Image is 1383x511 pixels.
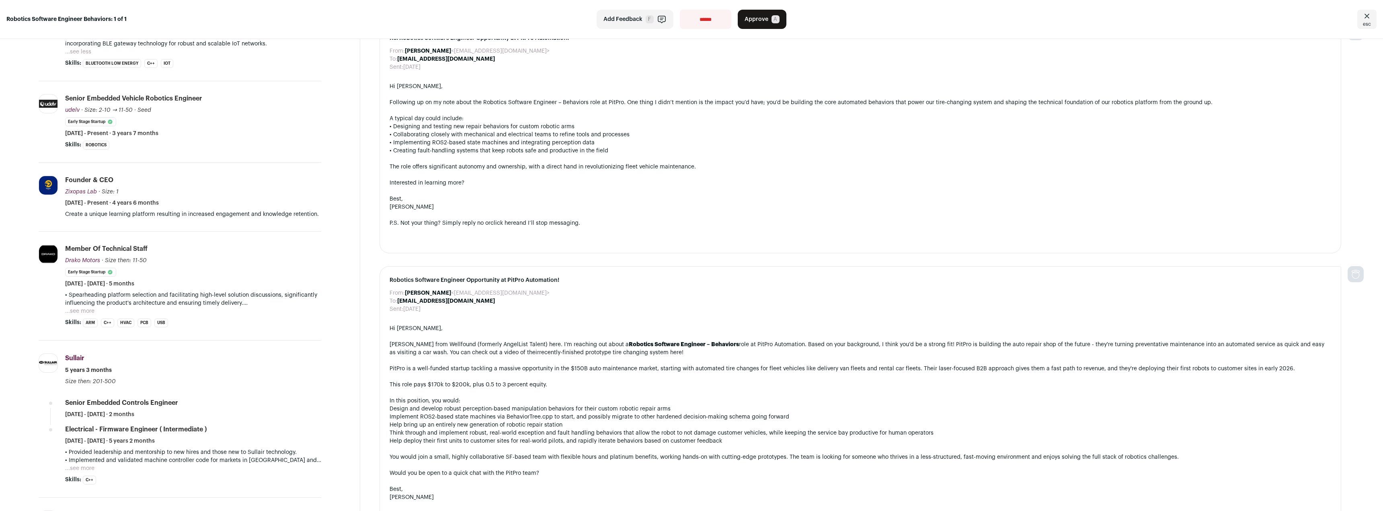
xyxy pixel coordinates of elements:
[65,410,134,419] span: [DATE] - [DATE] · 2 months
[397,298,495,304] b: [EMAIL_ADDRESS][DOMAIN_NAME]
[65,291,321,307] p: • Spearheading platform selection and facilitating high-level solution discussions, significantly...
[65,107,80,113] span: udelv
[405,47,550,55] dd: <[EMAIL_ADDRESS][DOMAIN_NAME]>
[390,195,1331,203] div: Best,
[390,437,1331,445] li: Help deploy their first units to customer sites for real-world pilots, and rapidly iterate behavi...
[772,15,780,23] span: A
[390,55,397,63] dt: To:
[390,139,1331,147] div: • Implementing ROS2-based state machines and integrating perception data
[390,305,403,313] dt: Sent:
[81,107,133,113] span: · Size: 2-10 → 11-50
[390,99,1331,107] div: Following up on my note about the Robotics Software Engineer – Behaviors role at PitPro. One thin...
[65,307,94,315] button: ...see more
[539,350,682,355] a: recently-finished prototype tire changing system here
[390,469,1331,477] div: Would you be open to a quick chat with the PitPro team?
[65,189,97,195] span: Zixopas Lab
[39,245,57,263] img: 83807fda4f620128abc9e4e948e861194dbbfc2258c047e599ab76c014e732a5.jpg
[738,10,786,29] button: Approve A
[390,82,1331,90] div: Hi [PERSON_NAME],
[65,141,81,149] span: Skills:
[65,366,112,374] span: 5 years 3 months
[390,163,1331,171] div: The role offers significant autonomy and ownership, with a direct hand in revolutionizing fleet v...
[65,59,81,67] span: Skills:
[117,318,134,327] li: HVAC
[390,485,1331,493] div: Best,
[390,405,1331,413] li: Design and develop robust perception-based manipulation behaviors for their custom robotic repair...
[137,107,151,113] span: Seed
[6,15,127,23] strong: Robotics Software Engineer Behaviors: 1 of 1
[390,429,1331,437] li: Think through and implement robust, real-world exception and fault handling behaviors that allow ...
[65,425,207,434] div: Electrical - Firmware Engineer ( Intermediate )
[65,476,81,484] span: Skills:
[65,48,91,56] button: ...see less
[390,413,1331,421] li: Implement ROS2-based state machines via BehaviorTree.cpp to start, and possibly migrate to other ...
[390,276,1331,284] span: Robotics Software Engineer Opportunity at PitPro Automation!
[65,464,94,472] button: ...see more
[65,437,155,445] span: [DATE] - [DATE] · 5 years 2 months
[390,324,1331,332] div: Hi [PERSON_NAME],
[390,493,1331,501] div: [PERSON_NAME]
[405,290,451,296] b: [PERSON_NAME]
[390,147,1331,155] div: • Creating fault-handling systems that keep robots safe and productive in the field
[144,59,158,68] li: C++
[1348,266,1364,282] img: nopic.png
[403,305,421,313] dd: [DATE]
[65,176,113,185] div: Founder & CEO
[65,129,158,137] span: [DATE] - Present · 3 years 7 months
[390,131,1331,139] div: • Collaborating closely with mechanical and electrical teams to refine tools and processes
[490,220,516,226] a: click here
[390,47,405,55] dt: From:
[134,106,136,114] span: ·
[390,421,1331,429] li: Help bring up an entirely new generation of robotic repair station
[65,258,100,263] span: Drako Motors
[154,318,168,327] li: USB
[390,289,405,297] dt: From:
[390,297,397,305] dt: To:
[65,210,321,218] p: Create a unique learning platform resulting in increased engagement and knowledge retention.
[65,244,148,253] div: Member Of Technical Staff
[65,280,134,288] span: [DATE] - [DATE] · 5 months
[137,318,151,327] li: PCB
[405,48,451,54] b: [PERSON_NAME]
[83,476,96,484] li: C++
[390,453,1331,461] div: You would join a small, highly collaborative SF-based team with flexible hours and platinum benef...
[98,189,119,195] span: · Size: 1
[102,258,147,263] span: · Size then: 11-50
[39,176,57,195] img: f6da03aa7d66ec6beb5b8a6723759e48068e0492a3990936bb54f5ae7b6703d7.jpg
[65,456,321,464] p: • Implemented and validated machine controller code for markets in [GEOGRAPHIC_DATA] and [GEOGRAP...
[603,15,642,23] span: Add Feedback
[390,219,1331,227] div: P.S. Not your thing? Simply reply no or and I’ll stop messaging.
[1363,21,1371,27] span: esc
[390,123,1331,131] div: • Designing and testing new repair behaviors for custom robotic arms
[65,448,321,456] p: • Provided leadership and mentorship to new hires and those new to Sullair technology.
[161,59,173,68] li: IOT
[745,15,768,23] span: Approve
[101,318,114,327] li: C++
[390,63,403,71] dt: Sent:
[390,115,1331,123] div: A typical day could include:
[629,342,739,347] strong: Robotics Software Engineer – Behaviors
[65,268,116,277] li: Early Stage Startup
[403,63,421,71] dd: [DATE]
[65,117,116,126] li: Early Stage Startup
[390,381,1331,389] div: This role pays $170k to $200k, plus 0.5 to 3 percent equity.
[390,341,1331,357] div: [PERSON_NAME] from Wellfound (formerly AngelList Talent) here. I’m reaching out about a role at P...
[83,59,141,68] li: Bluetooth Low Energy
[65,355,84,361] span: Sullair
[83,318,98,327] li: ARM
[397,56,495,62] b: [EMAIL_ADDRESS][DOMAIN_NAME]
[390,203,1331,211] div: [PERSON_NAME]
[65,379,116,384] span: Size then: 201-500
[390,397,1331,405] div: In this position, you would:
[39,100,57,108] img: 382089160814e8e0c16862bf656afd943fe8b4beccdb6d8a0cb262c621b2b347.jpg
[83,141,109,150] li: Robotics
[65,199,159,207] span: [DATE] - Present · 4 years 6 months
[65,94,202,103] div: Senior Embedded Vehicle Robotics Engineer
[39,361,57,365] img: e2f4b73aa3b4bdf0dfa36d8305e907dcda8605c92413f2f48c7be81a607c628d.png
[597,10,673,29] button: Add Feedback F
[390,365,1331,373] div: PitPro is a well-funded startup tackling a massive opportunity in the $150B auto maintenance mark...
[646,15,654,23] span: F
[65,318,81,326] span: Skills:
[1357,10,1377,29] a: Close
[65,398,178,407] div: Senior Embedded Controls Engineer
